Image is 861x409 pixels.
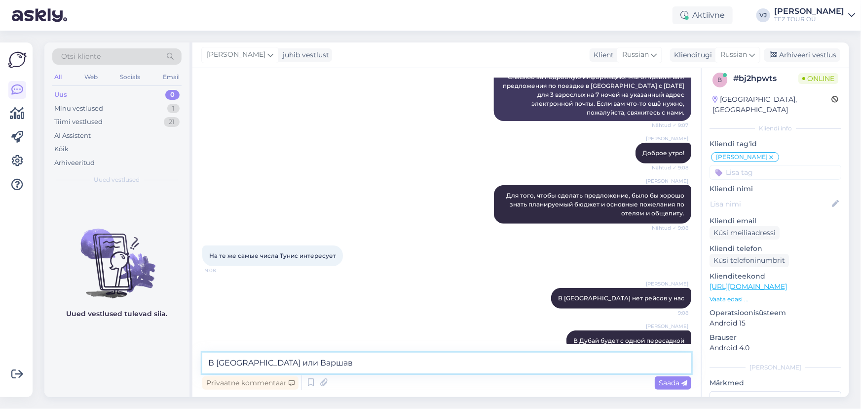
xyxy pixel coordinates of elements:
[642,149,684,157] span: Доброе утро!
[54,117,103,127] div: Tiimi vestlused
[718,76,722,83] span: b
[202,353,691,373] textarea: В [GEOGRAPHIC_DATA] или Варшав
[774,7,855,23] a: [PERSON_NAME]TEZ TOUR OÜ
[54,158,95,168] div: Arhiveeritud
[659,378,687,387] span: Saada
[710,332,841,343] p: Brauser
[8,50,27,69] img: Askly Logo
[52,71,64,83] div: All
[646,177,688,185] span: [PERSON_NAME]
[167,104,180,114] div: 1
[710,308,841,318] p: Operatsioonisüsteem
[710,216,841,226] p: Kliendi email
[494,69,691,121] div: Спасибо за подробную информацию. Мы отправим вам предложения по поездке в [GEOGRAPHIC_DATA] с [DA...
[67,309,168,319] p: Uued vestlused tulevad siia.
[720,49,747,60] span: Russian
[651,122,688,129] span: Nähtud ✓ 9:07
[54,144,69,154] div: Kõik
[774,7,844,15] div: [PERSON_NAME]
[774,15,844,23] div: TEZ TOUR OÜ
[164,117,180,127] div: 21
[54,104,103,114] div: Minu vestlused
[710,184,841,194] p: Kliendi nimi
[716,154,768,160] span: [PERSON_NAME]
[710,244,841,254] p: Kliendi telefon
[54,131,91,141] div: AI Assistent
[710,343,841,353] p: Android 4.0
[590,50,614,60] div: Klient
[756,8,770,22] div: VJ
[710,318,841,328] p: Android 15
[710,165,841,180] input: Lisa tag
[710,124,841,133] div: Kliendi info
[54,90,67,100] div: Uus
[209,252,336,259] span: На те же самые числа Тунис интересует
[161,71,182,83] div: Email
[710,295,841,304] p: Vaata edasi ...
[205,267,242,274] span: 9:08
[82,71,100,83] div: Web
[651,309,688,317] span: 9:08
[118,71,142,83] div: Socials
[764,48,840,62] div: Arhiveeri vestlus
[673,6,733,24] div: Aktiivne
[710,271,841,282] p: Klienditeekond
[573,337,684,344] span: В Дубай будет с одной пересадкой
[710,139,841,149] p: Kliendi tag'id
[646,323,688,330] span: [PERSON_NAME]
[733,73,798,84] div: # bj2hpwts
[646,135,688,142] span: [PERSON_NAME]
[44,211,189,300] img: No chats
[506,192,686,217] span: Для того, чтобы сделать предложение, было бы хорошо знать планируемый бюджет и основные пожелания...
[710,363,841,372] div: [PERSON_NAME]
[710,226,780,240] div: Küsi meiliaadressi
[651,164,688,171] span: Nähtud ✓ 9:08
[651,224,688,232] span: Nähtud ✓ 9:08
[61,51,101,62] span: Otsi kliente
[710,199,830,209] input: Lisa nimi
[710,282,787,291] a: [URL][DOMAIN_NAME]
[622,49,649,60] span: Russian
[165,90,180,100] div: 0
[279,50,329,60] div: juhib vestlust
[710,378,841,388] p: Märkmed
[712,94,831,115] div: [GEOGRAPHIC_DATA], [GEOGRAPHIC_DATA]
[646,280,688,287] span: [PERSON_NAME]
[94,175,140,184] span: Uued vestlused
[670,50,712,60] div: Klienditugi
[798,73,838,84] span: Online
[710,254,789,267] div: Küsi telefoninumbrit
[202,376,299,390] div: Privaatne kommentaar
[558,294,684,302] span: В [GEOGRAPHIC_DATA] нет рейсов у нас
[207,49,265,60] span: [PERSON_NAME]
